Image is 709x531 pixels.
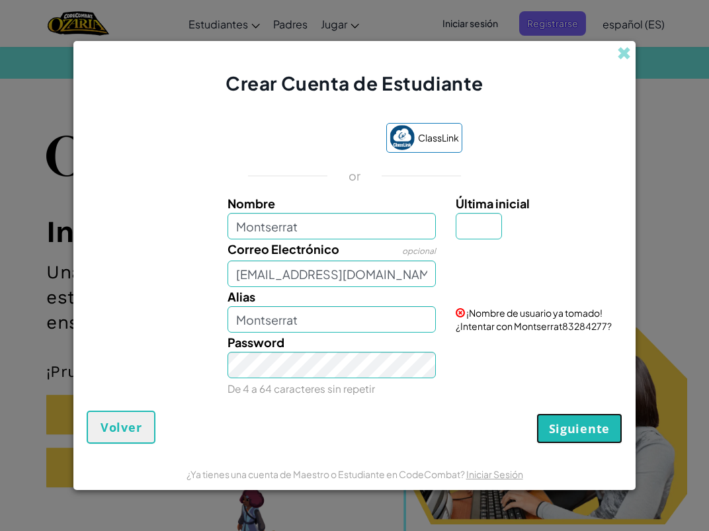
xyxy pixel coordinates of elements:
p: or [349,168,361,184]
span: Nombre [228,196,275,211]
span: Password [228,335,284,350]
span: ¡Nombre de usuario ya tomado! ¿Intentar con Montserrat83284277? [456,307,612,332]
span: Siguiente [549,421,610,436]
span: opcional [402,246,436,256]
span: Alias [228,289,255,304]
div: Acceder con Google. Se abre en una pestaña nueva [247,124,373,153]
span: ¿Ya tienes una cuenta de Maestro o Estudiante en CodeCombat? [187,468,466,480]
img: classlink-logo-small.png [390,125,415,150]
span: ClassLink [418,128,459,147]
button: Siguiente [536,413,622,444]
a: Iniciar Sesión [466,468,523,480]
span: Volver [101,419,142,435]
button: Volver [87,411,155,444]
span: Última inicial [456,196,530,211]
span: Crear Cuenta de Estudiante [226,71,483,95]
span: Correo Electrónico [228,241,339,257]
small: De 4 a 64 caracteres sin repetir [228,382,375,395]
iframe: Botón de Acceder con Google [241,124,380,153]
